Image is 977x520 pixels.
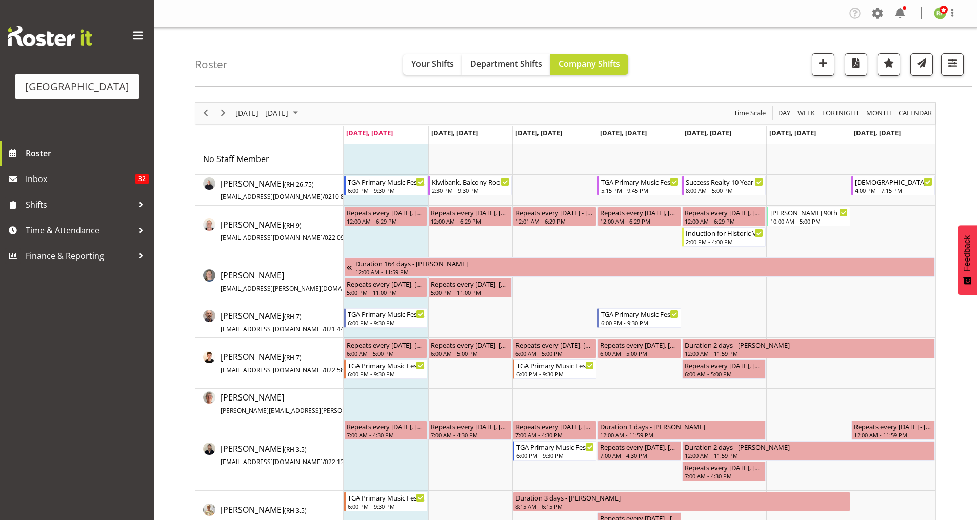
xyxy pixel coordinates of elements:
span: [PERSON_NAME] [221,219,364,243]
div: 12:01 AM - 6:29 PM [515,217,594,225]
span: [PERSON_NAME] [221,310,360,334]
div: 12:00 AM - 11:59 PM [685,451,932,459]
span: [EMAIL_ADDRESS][DOMAIN_NAME] [221,457,323,466]
span: Day [777,107,791,119]
span: [PERSON_NAME] [221,178,367,202]
div: 2:30 PM - 9:30 PM [432,186,509,194]
div: Duration 2 days - [PERSON_NAME] [685,339,932,350]
a: [PERSON_NAME][PERSON_NAME][EMAIL_ADDRESS][PERSON_NAME][PERSON_NAME][DOMAIN_NAME] [221,391,508,416]
button: Download a PDF of the roster according to the set date range. [845,53,867,76]
div: previous period [197,103,214,124]
span: ( ) [284,180,314,189]
span: [DATE], [DATE] [346,128,393,137]
a: [PERSON_NAME](RH 9)[EMAIL_ADDRESS][DOMAIN_NAME]/022 094 6498 [221,218,364,243]
span: / [323,192,325,201]
span: [DATE], [DATE] [515,128,562,137]
span: Roster [26,146,149,161]
div: Repeats every [DATE], [DATE] - [PERSON_NAME] [431,278,509,289]
td: Ailie Rundle resource [195,256,344,307]
div: TGA Primary Music Fest. Songs from Sunny Days [601,309,679,319]
div: Repeats every [DATE], [DATE], [DATE], [DATE], [DATE] - [PERSON_NAME] [685,360,763,370]
div: Beana Badenhorst"s event - Duration 3 days - Beana Badenhorst Begin From Wednesday, August 27, 20... [513,492,850,511]
div: Alex Freeman"s event - TGA Primary Music Fest. Songs from Sunny Days Begin From Monday, August 25... [344,359,428,379]
td: Aaron Smart resource [195,175,344,206]
div: Repeats every [DATE], [DATE], [DATE], [DATE], [DATE] - [PERSON_NAME] [431,339,509,350]
div: Alex Freeman"s event - Repeats every monday, tuesday, wednesday, thursday, friday - Alex Freeman ... [597,339,681,358]
button: Timeline Month [865,107,893,119]
a: [PERSON_NAME][EMAIL_ADDRESS][PERSON_NAME][DOMAIN_NAME] [221,269,408,294]
button: Add a new shift [812,53,834,76]
div: Induction for Historic Village [686,228,763,238]
span: [PERSON_NAME][EMAIL_ADDRESS][PERSON_NAME][PERSON_NAME][DOMAIN_NAME] [221,406,467,415]
div: 12:00 AM - 11:59 PM [355,268,932,276]
div: Amy Duncanson"s event - Repeats every monday, tuesday, wednesday, thursday, friday - Amy Duncanso... [344,421,428,440]
div: Alex Freeman"s event - Duration 2 days - Alex Freeman Begin From Friday, August 29, 2025 at 12:00... [682,339,935,358]
div: Amy Duncanson"s event - Repeats every monday, tuesday, wednesday, thursday, friday - Amy Duncanso... [428,421,512,440]
h4: Roster [195,58,228,70]
div: next period [214,103,232,124]
span: ( ) [284,312,302,321]
div: 12:00 AM - 11:59 PM [600,431,763,439]
div: Aaron Smart"s event - Kiwibank. Balcony Room HV Begin From Tuesday, August 26, 2025 at 2:30:00 PM... [428,176,512,195]
div: 8:00 AM - 5:00 PM [686,186,763,194]
div: 12:00 AM - 6:29 PM [347,217,425,225]
span: / [323,457,325,466]
a: [PERSON_NAME](RH 7)[EMAIL_ADDRESS][DOMAIN_NAME]/021 443 464 [221,310,360,334]
div: Alex Freeman"s event - TGA Primary Music Fest. Songs from Sunny Days Begin From Wednesday, August... [513,359,596,379]
div: TGA Primary Music Fest. Songs from Sunny Days [348,309,425,319]
div: Aiddie Carnihan"s event - Repeats every monday, tuesday, thursday, friday - Aiddie Carnihan Begin... [682,207,766,226]
span: [DATE], [DATE] [854,128,901,137]
a: No Staff Member [203,153,269,165]
span: 022 094 6498 [325,233,364,242]
div: Repeats every [DATE], [DATE], [DATE], [DATE], [DATE] - [PERSON_NAME] [685,462,763,472]
div: Alec Were"s event - TGA Primary Music Fest. Songs from Sunny Days Begin From Thursday, August 28,... [597,308,681,328]
div: 2:00 PM - 4:00 PM [686,237,763,246]
div: August 25 - 31, 2025 [232,103,304,124]
td: Amanda Clark resource [195,389,344,419]
span: 022 137 6388 [325,457,364,466]
div: 5:15 PM - 9:45 PM [601,186,679,194]
span: [PERSON_NAME] [221,351,364,375]
div: Alec Were"s event - TGA Primary Music Fest. Songs from Sunny Days Begin From Monday, August 25, 2... [344,308,428,328]
span: Shifts [26,197,133,212]
div: Repeats every [DATE], [DATE], [DATE], [DATE], [DATE] - [PERSON_NAME] [515,421,594,431]
span: ( ) [284,221,302,230]
span: [PERSON_NAME] [221,443,364,467]
div: 6:00 AM - 5:00 PM [600,349,679,357]
div: Ailie Rundle"s event - Repeats every monday, tuesday - Ailie Rundle Begin From Monday, August 25,... [344,278,428,297]
button: Month [897,107,934,119]
div: TGA Primary Music Fest. Songs from Sunny Days [348,492,425,503]
div: [DEMOGRAPHIC_DATA][PERSON_NAME]. FOHM Shift [855,176,932,187]
div: TGA Primary Music Fest. Songs from Sunny Days [348,360,425,370]
div: Alex Freeman"s event - Repeats every monday, tuesday, wednesday, thursday, friday - Alex Freeman ... [513,339,596,358]
span: Company Shifts [559,58,620,69]
div: 7:00 AM - 4:30 PM [600,451,679,459]
div: Alex Freeman"s event - Repeats every monday, tuesday, wednesday, thursday, friday - Alex Freeman ... [344,339,428,358]
div: 12:00 AM - 11:59 PM [854,431,932,439]
button: Send a list of all shifts for the selected filtered period to all rostered employees. [910,53,933,76]
div: 12:00 AM - 6:29 PM [431,217,509,225]
button: Fortnight [821,107,861,119]
div: Duration 1 days - [PERSON_NAME] [600,421,763,431]
div: 6:00 PM - 9:30 PM [516,451,594,459]
div: Success Realty 10 Year Lunch Cargo Shed [686,176,763,187]
div: 7:00 AM - 4:30 PM [515,431,594,439]
div: TGA Primary Music Fest. Songs from Sunny Days [516,360,594,370]
div: Repeats every [DATE], [DATE], [DATE], [DATE], [DATE] - [PERSON_NAME] [600,339,679,350]
div: Aaron Smart"s event - Church of Christ Evangelical Mission. FOHM Shift Begin From Sunday, August ... [851,176,935,195]
div: 6:00 PM - 9:30 PM [348,318,425,327]
button: August 2025 [234,107,303,119]
span: ( ) [284,506,307,515]
td: Alec Were resource [195,307,344,338]
span: RH 26.75 [286,180,312,189]
span: Your Shifts [411,58,454,69]
span: Feedback [963,235,972,271]
div: Amy Duncanson"s event - Repeats every monday, tuesday, wednesday, thursday, friday - Amy Duncanso... [597,441,681,461]
div: Repeats every [DATE], [DATE], [DATE], [DATE], [DATE] - [PERSON_NAME] [431,421,509,431]
span: [EMAIL_ADDRESS][PERSON_NAME][DOMAIN_NAME] [221,284,371,293]
div: 8:15 AM - 6:15 PM [515,502,848,510]
div: Aaron Smart"s event - Success Realty 10 Year Lunch Cargo Shed Begin From Friday, August 29, 2025 ... [682,176,766,195]
td: Aiddie Carnihan resource [195,206,344,256]
a: [PERSON_NAME](RH 3.5)[EMAIL_ADDRESS][DOMAIN_NAME]/022 137 6388 [221,443,364,467]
